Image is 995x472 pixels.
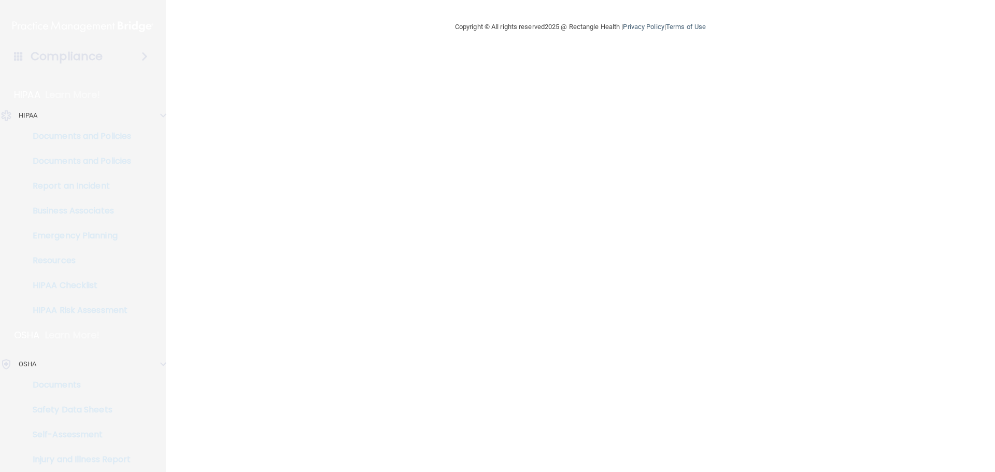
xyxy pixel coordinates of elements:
p: Learn More! [45,329,100,341]
p: Business Associates [7,206,148,216]
a: Privacy Policy [623,23,664,31]
p: Emergency Planning [7,231,148,241]
p: Documents and Policies [7,156,148,166]
div: Copyright © All rights reserved 2025 @ Rectangle Health | | [391,10,770,44]
p: Injury and Illness Report [7,454,148,465]
p: OSHA [19,358,36,370]
p: Self-Assessment [7,430,148,440]
p: HIPAA Risk Assessment [7,305,148,316]
p: Report an Incident [7,181,148,191]
p: Learn More! [46,89,101,101]
p: OSHA [14,329,40,341]
img: PMB logo [12,16,153,37]
p: Documents and Policies [7,131,148,141]
a: Terms of Use [666,23,706,31]
p: Safety Data Sheets [7,405,148,415]
p: HIPAA [14,89,40,101]
p: HIPAA Checklist [7,280,148,291]
p: Documents [7,380,148,390]
p: Resources [7,255,148,266]
h4: Compliance [31,49,103,64]
p: HIPAA [19,109,38,122]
